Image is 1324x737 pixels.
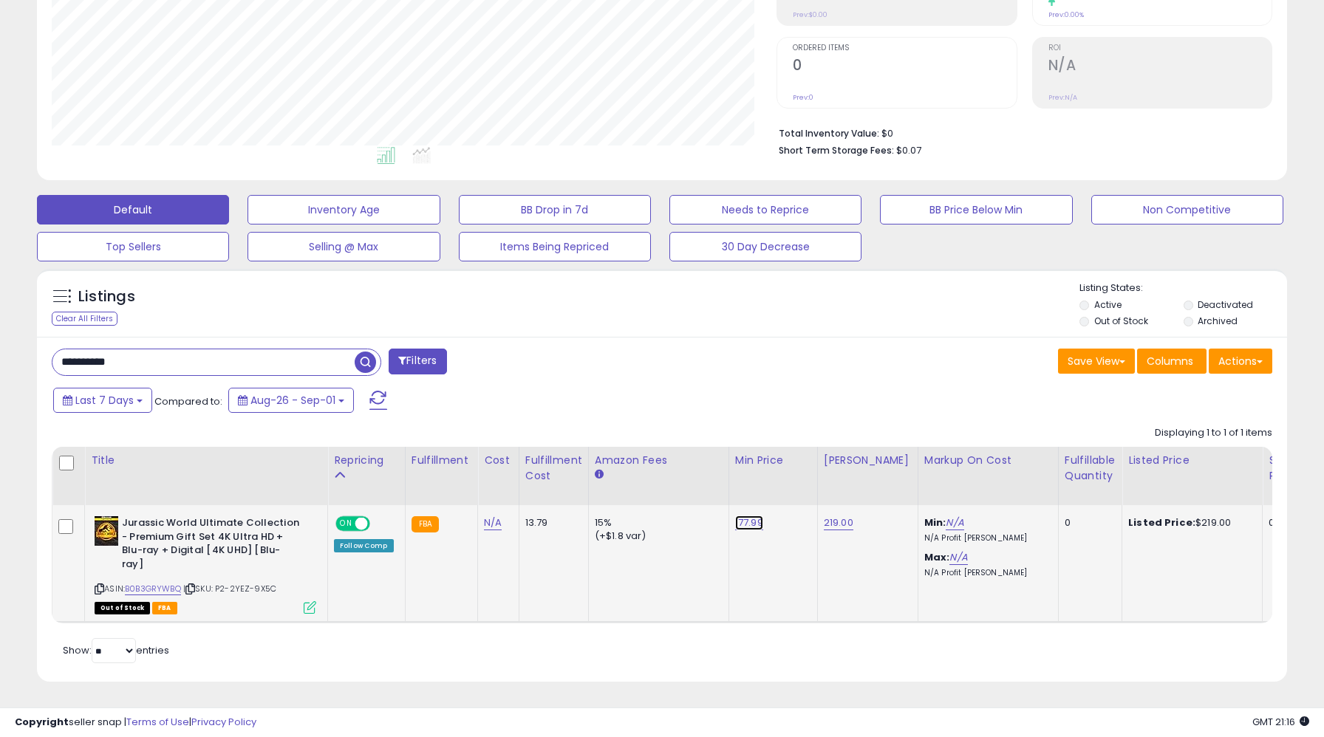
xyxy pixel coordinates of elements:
a: 177.99 [735,515,763,530]
div: 0 [1065,516,1110,529]
a: B0B3GRYWBQ [125,583,181,595]
b: Listed Price: [1128,515,1195,529]
p: N/A Profit [PERSON_NAME] [924,568,1047,578]
div: Repricing [334,453,399,468]
span: All listings that are currently out of stock and unavailable for purchase on Amazon [95,602,150,614]
span: ROI [1048,44,1272,52]
a: Privacy Policy [191,715,256,729]
li: $0 [779,123,1261,141]
div: Markup on Cost [924,453,1052,468]
button: BB Drop in 7d [459,195,651,224]
small: FBA [412,516,439,532]
button: Last 7 Days [53,388,152,413]
div: Title [91,453,321,468]
button: Columns [1137,349,1207,374]
small: Prev: $0.00 [793,10,827,19]
span: Aug-26 - Sep-01 [250,393,335,408]
span: | SKU: P2-2YEZ-9X5C [183,583,276,594]
h5: Listings [78,287,135,307]
a: N/A [946,515,963,530]
div: Listed Price [1128,453,1256,468]
b: Jurassic World Ultimate Collection - Premium Gift Set 4K Ultra HD + Blu-ray + Digital [4K UHD] [B... [122,516,301,575]
div: seller snap | | [15,716,256,730]
button: Save View [1058,349,1135,374]
div: [PERSON_NAME] [824,453,912,468]
div: $219.00 [1128,516,1251,529]
span: 2025-09-9 21:16 GMT [1252,715,1309,729]
div: Amazon Fees [595,453,723,468]
span: FBA [152,602,177,614]
div: Follow Comp [334,539,394,552]
label: Deactivated [1198,298,1253,311]
small: Prev: 0 [793,93,813,102]
strong: Copyright [15,715,69,729]
p: N/A Profit [PERSON_NAME] [924,533,1047,544]
button: BB Price Below Min [880,195,1072,224]
div: Fulfillment Cost [525,453,582,484]
div: Min Price [735,453,811,468]
span: ON [337,518,355,530]
small: Prev: 0.00% [1048,10,1084,19]
h2: N/A [1048,57,1272,77]
span: Last 7 Days [75,393,134,408]
button: Inventory Age [248,195,440,224]
span: Show: entries [63,643,169,657]
small: Amazon Fees. [595,468,604,481]
label: Out of Stock [1094,315,1148,327]
div: ASIN: [95,516,316,612]
img: 51T-wic9uiL._SL40_.jpg [95,516,118,546]
h2: 0 [793,57,1016,77]
span: Ordered Items [793,44,1016,52]
span: $0.07 [896,143,921,157]
b: Min: [924,515,946,529]
span: Compared to: [154,394,222,408]
th: The percentage added to the cost of goods (COGS) that forms the calculator for Min & Max prices. [918,447,1058,505]
div: Fulfillable Quantity [1065,453,1116,484]
small: Prev: N/A [1048,93,1077,102]
p: Listing States: [1079,281,1287,295]
a: Terms of Use [126,715,189,729]
button: Actions [1209,349,1272,374]
div: 13.79 [525,516,577,529]
div: (+$1.8 var) [595,529,717,543]
a: N/A [949,550,967,565]
div: Ship Price [1269,453,1298,484]
div: Displaying 1 to 1 of 1 items [1155,426,1272,440]
button: Aug-26 - Sep-01 [228,388,354,413]
b: Max: [924,550,950,564]
button: Items Being Repriced [459,232,651,261]
button: Filters [389,349,446,374]
span: OFF [368,518,392,530]
a: N/A [484,515,502,530]
a: 219.00 [824,515,853,530]
button: Selling @ Max [248,232,440,261]
label: Active [1094,298,1122,311]
b: Total Inventory Value: [779,127,879,140]
div: Fulfillment [412,453,471,468]
div: 0.00 [1269,516,1293,529]
button: Non Competitive [1091,195,1283,224]
button: 30 Day Decrease [669,232,861,261]
button: Default [37,195,229,224]
b: Short Term Storage Fees: [779,144,894,157]
div: Clear All Filters [52,312,117,326]
button: Top Sellers [37,232,229,261]
div: Cost [484,453,513,468]
span: Columns [1147,354,1193,368]
label: Archived [1198,315,1238,327]
button: Needs to Reprice [669,195,861,224]
div: 15% [595,516,717,529]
